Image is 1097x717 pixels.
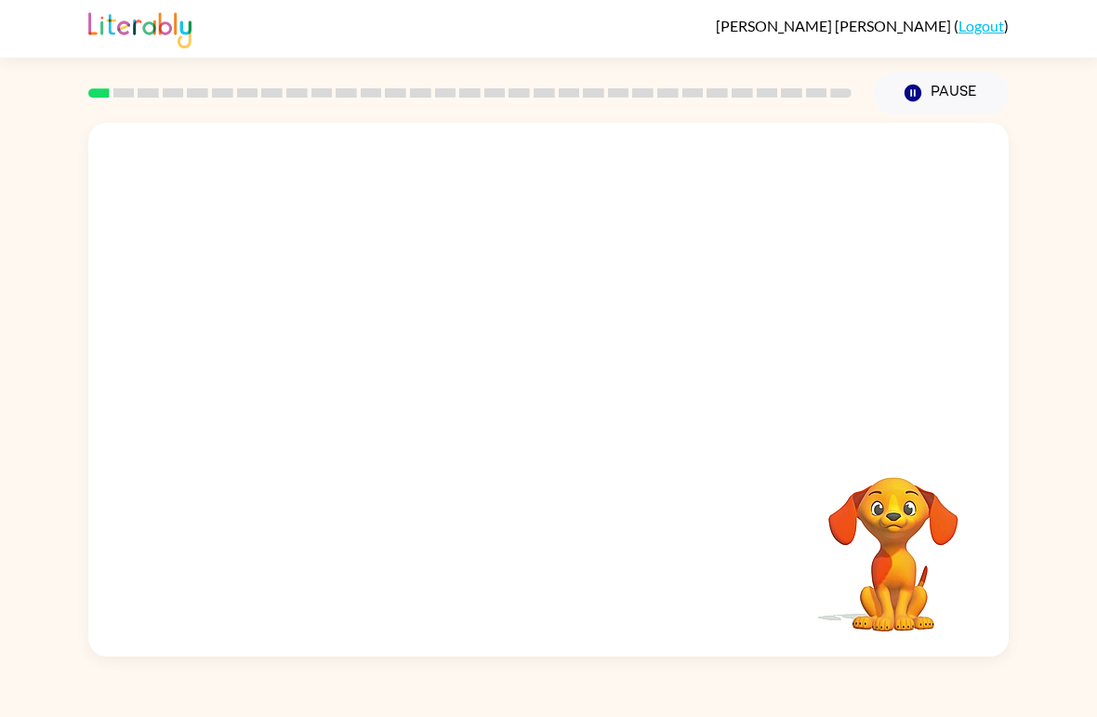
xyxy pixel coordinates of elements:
video: Your browser must support playing .mp4 files to use Literably. Please try using another browser. [800,448,986,634]
span: [PERSON_NAME] [PERSON_NAME] [716,17,954,34]
div: ( ) [716,17,1009,34]
a: Logout [958,17,1004,34]
button: Pause [874,72,1009,114]
img: Literably [88,7,192,48]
